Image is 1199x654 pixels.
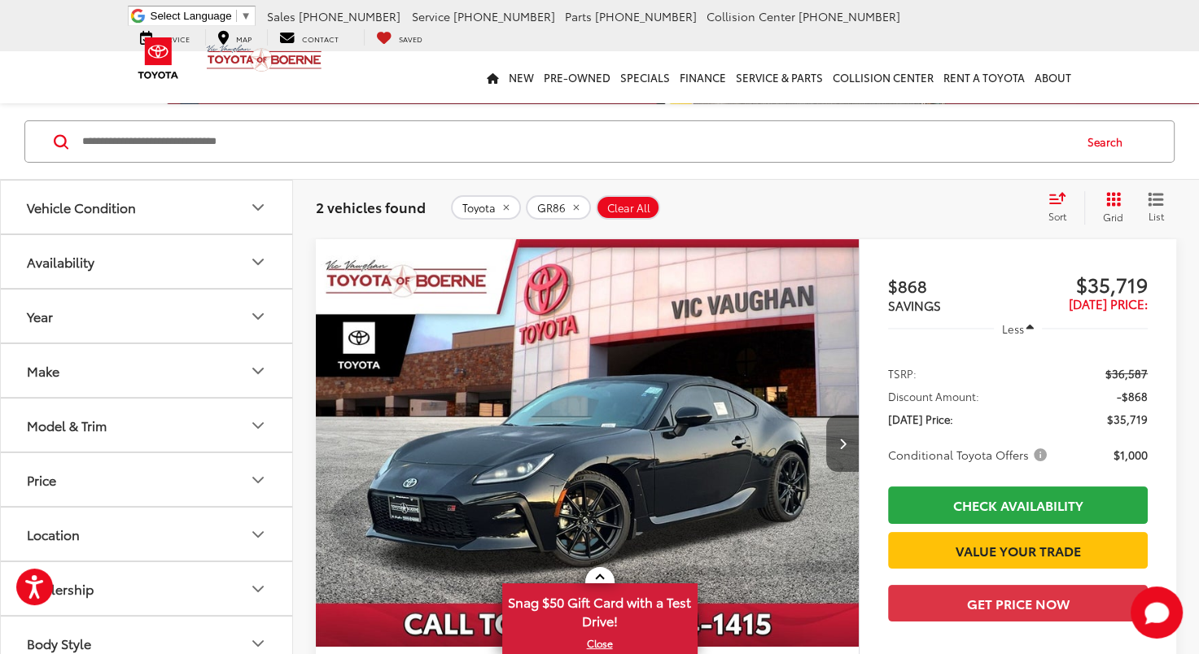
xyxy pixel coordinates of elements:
[888,273,1018,298] span: $868
[1,562,294,615] button: DealershipDealership
[27,581,94,596] div: Dealership
[888,585,1148,621] button: Get Price Now
[1107,411,1148,427] span: $35,719
[565,8,592,24] span: Parts
[1,235,294,288] button: AvailabilityAvailability
[412,8,450,24] span: Service
[504,585,696,634] span: Snag $50 Gift Card with a Test Drive!
[27,472,56,487] div: Price
[205,29,264,46] a: Map
[888,365,917,381] span: TSRP:
[888,486,1148,523] a: Check Availability
[248,525,268,544] div: Location
[799,8,900,24] span: [PHONE_NUMBER]
[1072,121,1146,162] button: Search
[27,363,59,378] div: Make
[27,526,80,542] div: Location
[128,29,202,46] a: Service
[731,51,828,103] a: Service & Parts: Opens in a new tab
[539,51,615,103] a: Pre-Owned
[596,195,660,220] button: Clear All
[994,314,1043,343] button: Less
[888,447,1050,463] span: Conditional Toyota Offers
[27,254,94,269] div: Availability
[888,447,1052,463] button: Conditional Toyota Offers
[1048,209,1066,223] span: Sort
[267,29,351,46] a: Contact
[451,195,521,220] button: remove Toyota
[1114,447,1148,463] span: $1,000
[81,122,1072,161] input: Search by Make, Model, or Keyword
[1117,388,1148,404] span: -$868
[27,417,107,433] div: Model & Trim
[888,411,953,427] span: [DATE] Price:
[248,252,268,272] div: Availability
[826,415,859,472] button: Next image
[1040,191,1084,224] button: Select sort value
[615,51,675,103] a: Specials
[27,635,91,651] div: Body Style
[299,8,400,24] span: [PHONE_NUMBER]
[315,239,860,647] div: 2025 Toyota GR86 GR86 Premium 0
[248,634,268,653] div: Body Style
[241,10,252,22] span: ▼
[128,32,189,85] img: Toyota
[1131,586,1183,639] button: Toggle Chat Window
[462,202,496,215] span: Toyota
[707,8,795,24] span: Collision Center
[888,388,979,404] span: Discount Amount:
[1,344,294,397] button: MakeMake
[27,199,136,215] div: Vehicle Condition
[315,239,860,647] a: 2025 Toyota GR86 Premium AT RWD2025 Toyota GR86 Premium AT RWD2025 Toyota GR86 Premium AT RWD2025...
[675,51,731,103] a: Finance
[1069,294,1148,312] span: [DATE] Price:
[1,181,294,233] button: Vehicle ConditionVehicle Condition
[248,307,268,326] div: Year
[248,579,268,599] div: Dealership
[399,33,422,44] span: Saved
[888,296,941,314] span: SAVINGS
[537,202,566,215] span: GR86
[267,8,295,24] span: Sales
[248,361,268,381] div: Make
[504,51,539,103] a: New
[1,290,294,342] button: YearYear
[595,8,697,24] span: [PHONE_NUMBER]
[1148,209,1164,223] span: List
[206,44,322,72] img: Vic Vaughan Toyota of Boerne
[482,51,504,103] a: Home
[248,416,268,435] div: Model & Trim
[315,239,860,647] img: 2025 Toyota GR86 Premium AT RWD
[1,508,294,560] button: LocationLocation
[1131,586,1183,639] svg: Start Chat
[828,51,939,103] a: Collision Center
[1136,191,1176,224] button: List View
[939,51,1030,103] a: Rent a Toyota
[1105,365,1148,381] span: $36,587
[316,197,426,216] span: 2 vehicles found
[607,202,650,215] span: Clear All
[526,195,591,220] button: remove GR86
[1103,210,1123,224] span: Grid
[248,198,268,217] div: Vehicle Condition
[453,8,555,24] span: [PHONE_NUMBER]
[888,532,1148,569] a: Value Your Trade
[1017,272,1148,296] span: $35,719
[1,453,294,506] button: PricePrice
[364,29,435,46] a: My Saved Vehicles
[1,399,294,451] button: Model & TrimModel & Trim
[1001,321,1023,336] span: Less
[236,10,237,22] span: ​
[1030,51,1076,103] a: About
[151,10,252,22] a: Select Language​
[151,10,232,22] span: Select Language
[1084,191,1136,224] button: Grid View
[248,470,268,490] div: Price
[27,308,53,324] div: Year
